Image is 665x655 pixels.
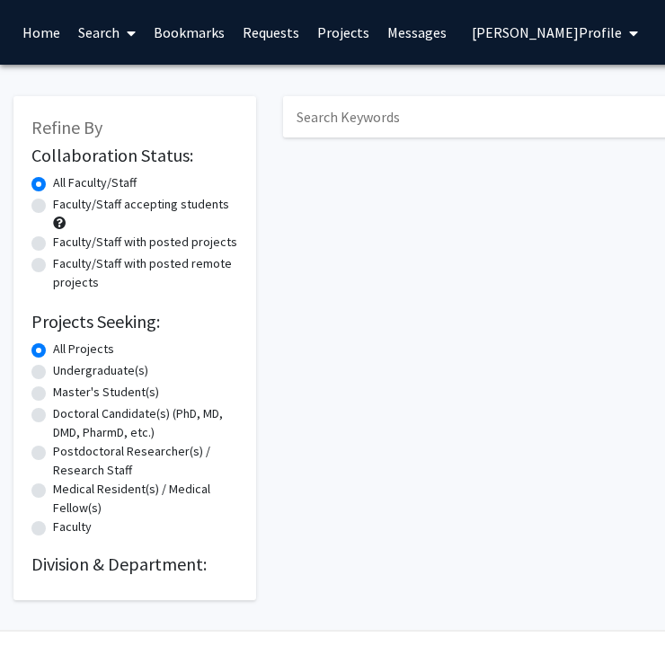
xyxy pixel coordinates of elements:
label: Faculty [53,518,92,536]
h2: Projects Seeking: [31,311,238,332]
label: Faculty/Staff with posted remote projects [53,254,238,292]
a: Projects [308,1,378,64]
a: Messages [378,1,456,64]
h2: Collaboration Status: [31,145,238,166]
h2: Division & Department: [31,553,238,575]
label: All Projects [53,340,114,358]
label: Postdoctoral Researcher(s) / Research Staff [53,442,238,480]
label: Faculty/Staff accepting students [53,195,229,214]
a: Bookmarks [145,1,234,64]
label: Faculty/Staff with posted projects [53,233,237,252]
span: [PERSON_NAME] Profile [472,23,622,41]
label: All Faculty/Staff [53,173,137,192]
label: Doctoral Candidate(s) (PhD, MD, DMD, PharmD, etc.) [53,404,238,442]
a: Home [13,1,69,64]
label: Undergraduate(s) [53,361,148,380]
label: Master's Student(s) [53,383,159,402]
span: Refine By [31,116,102,138]
a: Search [69,1,145,64]
a: Requests [234,1,308,64]
label: Medical Resident(s) / Medical Fellow(s) [53,480,238,518]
